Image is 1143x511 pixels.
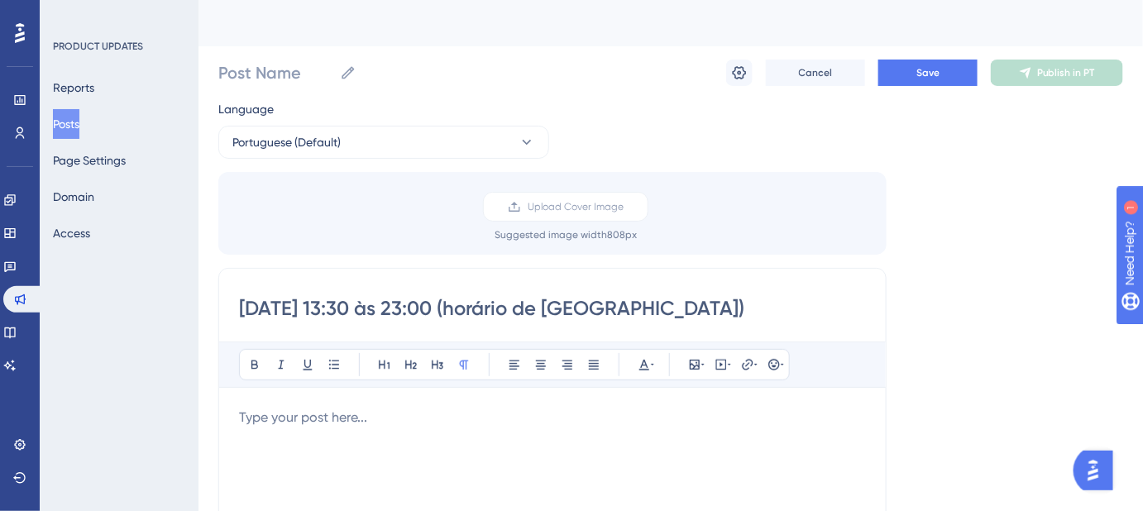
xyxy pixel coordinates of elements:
iframe: UserGuiding AI Assistant Launcher [1074,446,1123,495]
button: Cancel [766,60,865,86]
button: Access [53,218,90,248]
span: Save [916,66,940,79]
div: Suggested image width 808 px [495,228,637,241]
div: 1 [115,8,120,21]
button: Publish in PT [991,60,1123,86]
button: Posts [53,109,79,139]
button: Save [878,60,978,86]
span: Upload Cover Image [528,200,624,213]
button: Portuguese (Default) [218,126,549,159]
input: Post Title [239,295,866,322]
button: Reports [53,73,94,103]
span: Need Help? [39,4,103,24]
div: PRODUCT UPDATES [53,40,143,53]
button: Page Settings [53,146,126,175]
span: Portuguese (Default) [232,132,341,152]
span: Language [218,99,274,119]
span: Publish in PT [1037,66,1095,79]
span: Cancel [799,66,833,79]
input: Post Name [218,61,333,84]
button: Domain [53,182,94,212]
